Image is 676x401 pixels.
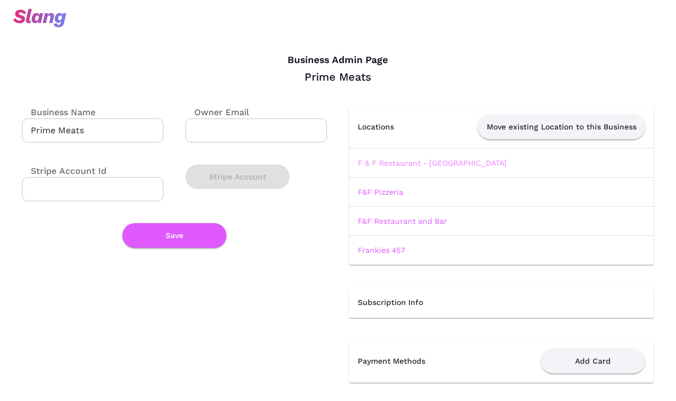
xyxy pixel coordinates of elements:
[541,349,645,374] button: Add Card
[22,54,654,66] h4: Business Admin Page
[358,217,447,225] a: F&F Restaurant and Bar
[185,172,290,180] a: Stripe Account
[358,159,506,167] a: F & F Restaurant - [GEOGRAPHIC_DATA]
[22,70,654,84] div: Prime Meats
[349,287,654,318] th: Subscription Info
[541,356,645,365] a: Add Card
[478,115,645,139] button: Move existing Location to this Business
[358,246,405,255] a: Frankies 457
[13,9,66,27] img: svg+xml;base64,PHN2ZyB3aWR0aD0iOTciIGhlaWdodD0iMzQiIHZpZXdCb3g9IjAgMCA5NyAzNCIgZmlsbD0ibm9uZSIgeG...
[122,223,227,248] button: Save
[22,106,95,118] label: Business Name
[185,106,249,118] label: Owner Email
[358,188,403,196] a: F&F Pizzeria
[22,165,106,177] label: Stripe Account Id
[349,340,475,383] th: Payment Methods
[349,106,418,149] th: Locations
